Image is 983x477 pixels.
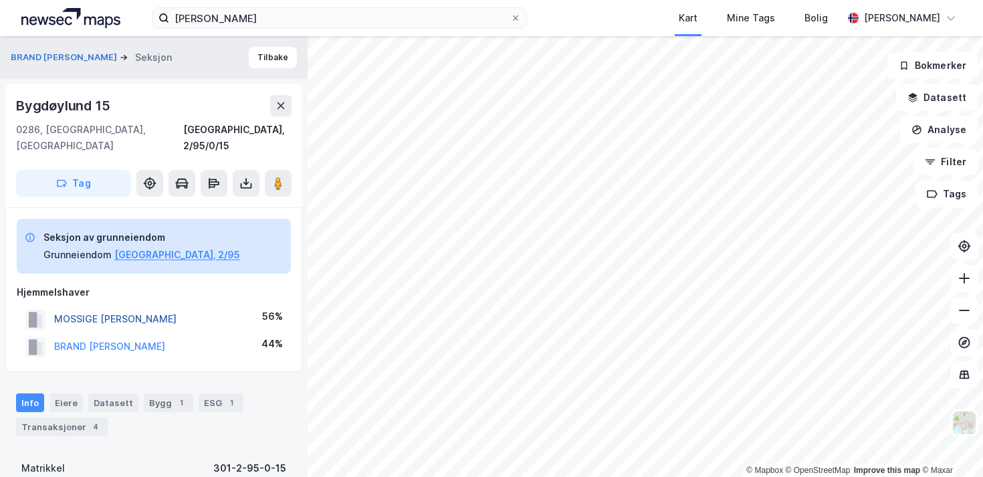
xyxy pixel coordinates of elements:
div: 56% [262,308,283,324]
iframe: Chat Widget [916,413,983,477]
div: Bygdøylund 15 [16,95,112,116]
img: Z [952,410,977,436]
div: Info [16,393,44,412]
div: Eiere [49,393,83,412]
a: Improve this map [854,466,920,475]
div: Seksjon av grunneiendom [43,229,240,246]
button: Bokmerker [887,52,978,79]
button: Tag [16,170,131,197]
div: 44% [261,336,283,352]
a: Mapbox [746,466,783,475]
div: Mine Tags [727,10,775,26]
div: Hjemmelshaver [17,284,291,300]
input: Søk på adresse, matrikkel, gårdeiere, leietakere eller personer [169,8,510,28]
a: OpenStreetMap [786,466,851,475]
div: Datasett [88,393,138,412]
div: 1 [225,396,238,409]
button: Analyse [900,116,978,143]
div: 301-2-95-0-15 [213,460,286,476]
div: Kontrollprogram for chat [916,413,983,477]
div: Grunneiendom [43,247,112,263]
div: Kart [679,10,697,26]
div: ESG [199,393,243,412]
button: Filter [913,149,978,175]
div: 0286, [GEOGRAPHIC_DATA], [GEOGRAPHIC_DATA] [16,122,183,154]
div: Seksjon [135,50,172,66]
div: [GEOGRAPHIC_DATA], 2/95/0/15 [183,122,292,154]
div: Bygg [144,393,193,412]
button: Tags [915,181,978,207]
button: Datasett [896,84,978,111]
button: [GEOGRAPHIC_DATA], 2/95 [114,247,240,263]
div: Matrikkel [21,460,65,476]
div: Bolig [804,10,828,26]
button: Tilbake [249,47,297,68]
img: logo.a4113a55bc3d86da70a041830d287a7e.svg [21,8,120,28]
div: 4 [89,420,102,434]
div: 1 [175,396,188,409]
div: Transaksjoner [16,417,108,436]
div: [PERSON_NAME] [864,10,940,26]
button: BRAND [PERSON_NAME] [11,51,120,64]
